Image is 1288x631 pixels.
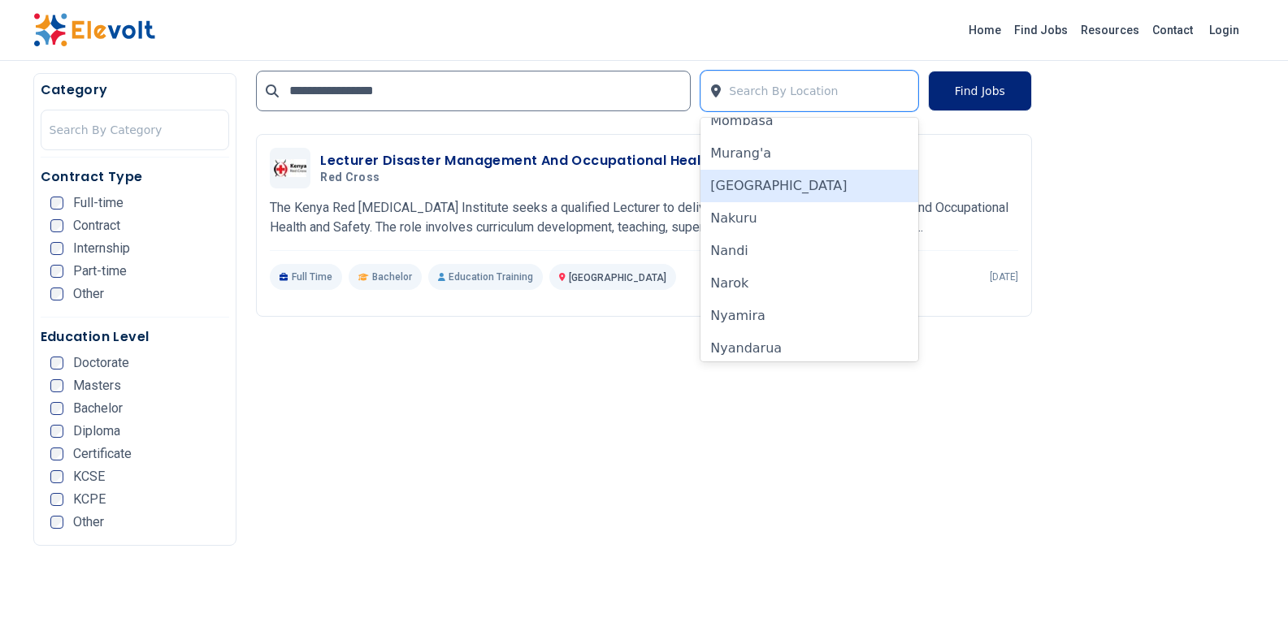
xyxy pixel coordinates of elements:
span: Full-time [73,197,124,210]
a: Home [962,17,1008,43]
span: Doctorate [73,357,129,370]
a: Resources [1074,17,1146,43]
span: Bachelor [372,270,412,283]
input: Doctorate [50,357,63,370]
div: Murang'a [700,137,918,170]
input: Contract [50,219,63,232]
span: [GEOGRAPHIC_DATA] [569,272,666,283]
input: Part-time [50,265,63,278]
img: Elevolt [33,13,155,47]
a: Red crossLecturer Disaster Management And Occupational Health And Safety ProgramsRed crossThe Ken... [270,148,1018,290]
div: Narok [700,267,918,300]
h3: Lecturer Disaster Management And Occupational Health And Safety Programs [320,151,869,171]
div: Mombasa [700,105,918,137]
input: Masters [50,379,63,392]
input: Full-time [50,197,63,210]
span: Bachelor [73,402,123,415]
a: Contact [1146,17,1199,43]
span: Red cross [320,171,379,185]
span: Diploma [73,425,120,438]
input: Certificate [50,447,63,460]
div: Nandi [700,235,918,267]
div: Nyandarua [700,332,918,365]
span: Other [73,287,104,300]
span: KCSE [73,470,105,483]
h5: Category [41,80,230,100]
iframe: Advertisement [1052,30,1255,517]
div: [GEOGRAPHIC_DATA] [700,170,918,202]
input: Bachelor [50,402,63,415]
span: Contract [73,219,120,232]
span: Part-time [73,265,127,278]
p: [DATE] [990,270,1018,283]
span: Certificate [73,447,132,460]
img: Red cross [274,159,306,177]
h5: Contract Type [41,167,230,187]
p: Education Training [428,264,543,290]
a: Find Jobs [1008,17,1074,43]
input: Other [50,516,63,529]
p: Full Time [270,264,342,290]
iframe: Chat Widget [1207,553,1288,631]
input: KCSE [50,470,63,483]
span: Other [73,516,104,529]
input: Internship [50,242,63,255]
span: Masters [73,379,121,392]
h5: Education Level [41,327,230,347]
span: Internship [73,242,130,255]
div: Nakuru [700,202,918,235]
input: KCPE [50,493,63,506]
p: The Kenya Red [MEDICAL_DATA] Institute seeks a qualified Lecturer to deliver courses in Disaster ... [270,198,1018,237]
span: KCPE [73,493,106,506]
div: Nyamira [700,300,918,332]
a: Login [1199,14,1249,46]
input: Other [50,287,63,300]
input: Diploma [50,425,63,438]
button: Find Jobs [928,71,1032,111]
